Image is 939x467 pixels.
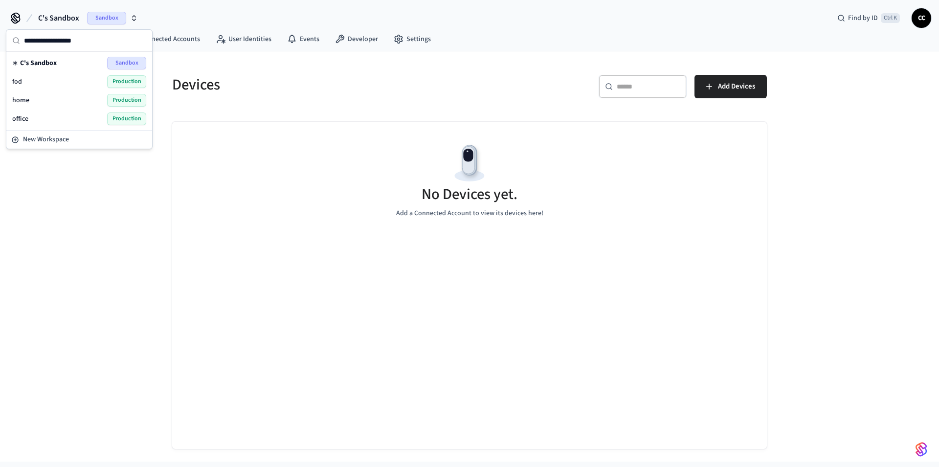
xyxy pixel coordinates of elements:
[12,95,29,105] span: home
[87,12,126,24] span: Sandbox
[447,141,492,185] img: Devices Empty State
[718,80,755,93] span: Add Devices
[107,94,146,107] span: Production
[38,12,79,24] span: C's Sandbox
[7,132,151,148] button: New Workspace
[119,30,208,48] a: Connected Accounts
[386,30,439,48] a: Settings
[916,442,927,457] img: SeamLogoGradient.69752ec5.svg
[279,30,327,48] a: Events
[694,75,767,98] button: Add Devices
[172,75,464,95] h5: Devices
[913,9,930,27] span: CC
[327,30,386,48] a: Developer
[12,77,22,87] span: fod
[20,58,57,68] span: C's Sandbox
[12,114,28,124] span: office
[422,184,517,204] h5: No Devices yet.
[912,8,931,28] button: CC
[107,57,146,69] span: Sandbox
[829,9,908,27] div: Find by IDCtrl K
[881,13,900,23] span: Ctrl K
[848,13,878,23] span: Find by ID
[23,134,69,145] span: New Workspace
[6,52,152,130] div: Suggestions
[107,112,146,125] span: Production
[107,75,146,88] span: Production
[396,208,543,219] p: Add a Connected Account to view its devices here!
[208,30,279,48] a: User Identities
